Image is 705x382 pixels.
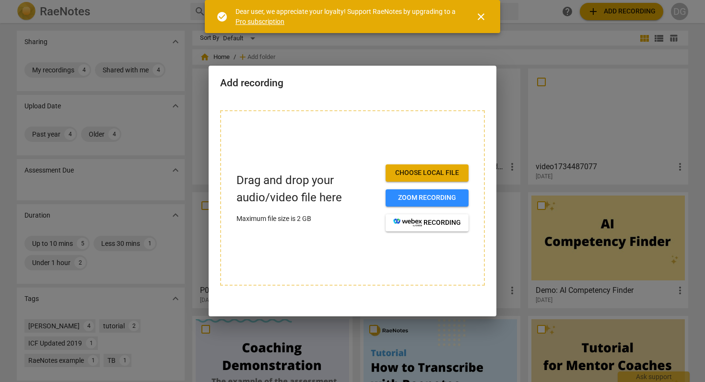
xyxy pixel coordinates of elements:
a: Pro subscription [235,18,284,25]
span: recording [393,218,461,228]
span: check_circle [216,11,228,23]
button: recording [386,214,469,232]
span: close [475,11,487,23]
div: Dear user, we appreciate your loyalty! Support RaeNotes by upgrading to a [235,7,458,26]
span: Zoom recording [393,193,461,203]
span: Choose local file [393,168,461,178]
button: Choose local file [386,164,469,182]
button: Zoom recording [386,189,469,207]
h2: Add recording [220,77,485,89]
button: Close [470,5,493,28]
p: Drag and drop your audio/video file here [236,172,378,206]
p: Maximum file size is 2 GB [236,214,378,224]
